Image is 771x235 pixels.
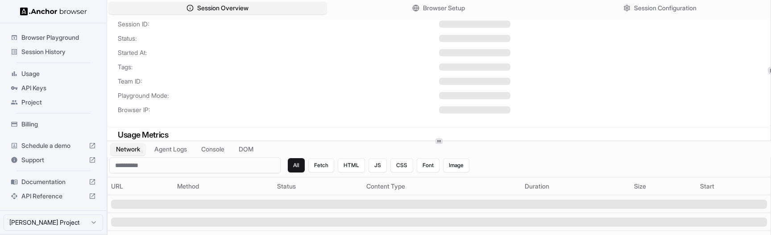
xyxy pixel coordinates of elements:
button: DOM [233,143,259,155]
div: Documentation [7,175,99,189]
span: Session Overview [197,4,249,13]
button: HTML [338,158,365,172]
button: JS [369,158,387,172]
div: Size [634,182,693,191]
div: Content Type [366,182,518,191]
div: Browser Playground [7,30,99,45]
div: Start [700,182,767,191]
span: Session History [21,47,96,56]
span: Browser IP: [118,105,439,114]
button: Agent Logs [149,143,192,155]
span: Documentation [21,177,85,186]
span: Project [21,98,96,107]
span: Tags: [118,63,439,71]
button: Console [196,143,230,155]
div: Project [7,95,99,109]
span: Team ID: [118,77,439,86]
span: Session Configuration [634,4,696,13]
span: Session ID: [118,20,439,29]
span: Playground Mode: [118,91,439,100]
button: All [288,158,305,172]
button: Font [417,158,439,172]
button: Network [111,143,145,155]
button: Fetch [308,158,334,172]
div: Duration [525,182,627,191]
span: Status: [118,34,439,43]
span: Billing [21,120,96,129]
img: Anchor Logo [20,7,87,16]
div: Status [277,182,359,191]
div: URL [111,182,170,191]
div: Usage [7,67,99,81]
span: Started At: [118,48,439,57]
div: API Keys [7,81,99,95]
div: Schedule a demo [7,138,99,153]
div: Support [7,153,99,167]
span: Usage [21,69,96,78]
div: Session History [7,45,99,59]
button: Image [443,158,469,172]
h3: Usage Metrics [118,129,760,141]
span: Browser Playground [21,33,96,42]
span: API Reference [21,192,85,201]
span: API Keys [21,84,96,92]
span: Browser Setup [423,4,465,13]
div: Billing [7,117,99,131]
span: Support [21,155,85,164]
span: Schedule a demo [21,141,85,150]
button: CSS [390,158,413,172]
div: Method [177,182,270,191]
div: API Reference [7,189,99,203]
